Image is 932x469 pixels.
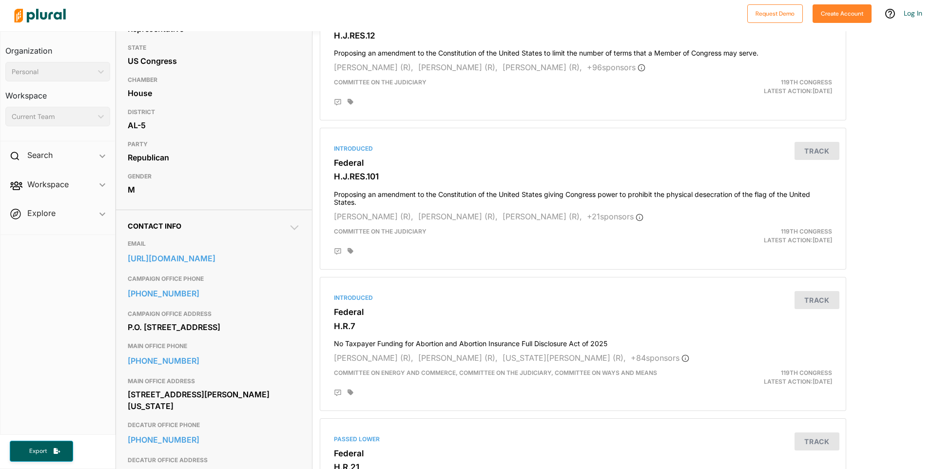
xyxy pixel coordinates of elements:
h3: GENDER [128,171,300,182]
div: Introduced [334,293,832,302]
h3: MAIN OFFICE PHONE [128,340,300,352]
button: Track [795,432,839,450]
div: House [128,86,300,100]
a: Create Account [813,8,872,18]
h3: DECATUR OFFICE PHONE [128,419,300,431]
h3: Federal [334,158,832,168]
span: 119th Congress [781,369,832,376]
h3: PARTY [128,138,300,150]
span: + 96 sponsor s [587,62,645,72]
a: [PHONE_NUMBER] [128,353,300,368]
span: [PERSON_NAME] (R), [334,353,413,363]
div: Add tags [348,389,353,396]
div: Add tags [348,98,353,105]
div: Add tags [348,248,353,254]
h3: H.J.RES.101 [334,172,832,181]
a: Request Demo [747,8,803,18]
a: [URL][DOMAIN_NAME] [128,251,300,266]
div: Add Position Statement [334,389,342,397]
span: Export [22,447,54,455]
h4: Proposing an amendment to the Constitution of the United States to limit the number of terms that... [334,44,832,58]
div: P.O. [STREET_ADDRESS] [128,320,300,334]
h3: EMAIL [128,238,300,250]
h3: STATE [128,42,300,54]
h3: Organization [5,37,110,58]
h3: CHAMBER [128,74,300,86]
span: [PERSON_NAME] (R), [418,62,498,72]
div: AL-5 [128,118,300,133]
div: Latest Action: [DATE] [668,369,839,386]
button: Create Account [813,4,872,23]
span: + 84 sponsor s [631,353,689,363]
button: Request Demo [747,4,803,23]
h3: H.R.7 [334,321,832,331]
div: Republican [128,150,300,165]
div: US Congress [128,54,300,68]
div: M [128,182,300,197]
span: Contact Info [128,222,181,230]
div: Current Team [12,112,94,122]
a: [PHONE_NUMBER] [128,432,300,447]
span: Committee on Energy and Commerce, Committee on the Judiciary, Committee on Ways and Means [334,369,657,376]
h3: CAMPAIGN OFFICE ADDRESS [128,308,300,320]
h4: No Taxpayer Funding for Abortion and Abortion Insurance Full Disclosure Act of 2025 [334,335,832,348]
h4: Proposing an amendment to the Constitution of the United States giving Congress power to prohibit... [334,186,832,207]
h3: CAMPAIGN OFFICE PHONE [128,273,300,285]
h3: Federal [334,449,832,458]
button: Track [795,142,839,160]
span: [PERSON_NAME] (R), [418,212,498,221]
h3: H.J.RES.12 [334,31,832,40]
h3: Federal [334,307,832,317]
span: 119th Congress [781,228,832,235]
div: Passed Lower [334,435,832,444]
span: + 21 sponsor s [587,212,643,221]
div: Personal [12,67,94,77]
button: Export [10,441,73,462]
span: Committee on the Judiciary [334,78,427,86]
span: [US_STATE][PERSON_NAME] (R), [503,353,626,363]
div: Latest Action: [DATE] [668,227,839,245]
div: Add Position Statement [334,248,342,255]
a: [PHONE_NUMBER] [128,286,300,301]
div: Latest Action: [DATE] [668,78,839,96]
h3: DECATUR OFFICE ADDRESS [128,454,300,466]
span: [PERSON_NAME] (R), [418,353,498,363]
h3: MAIN OFFICE ADDRESS [128,375,300,387]
div: [STREET_ADDRESS][PERSON_NAME][US_STATE] [128,387,300,413]
button: Track [795,291,839,309]
div: Add Position Statement [334,98,342,106]
span: [PERSON_NAME] (R), [503,212,582,221]
h3: Workspace [5,81,110,103]
span: Committee on the Judiciary [334,228,427,235]
h2: Search [27,150,53,160]
span: 119th Congress [781,78,832,86]
a: Log In [904,9,922,18]
span: [PERSON_NAME] (R), [334,62,413,72]
span: [PERSON_NAME] (R), [334,212,413,221]
h3: DISTRICT [128,106,300,118]
div: Introduced [334,144,832,153]
span: [PERSON_NAME] (R), [503,62,582,72]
